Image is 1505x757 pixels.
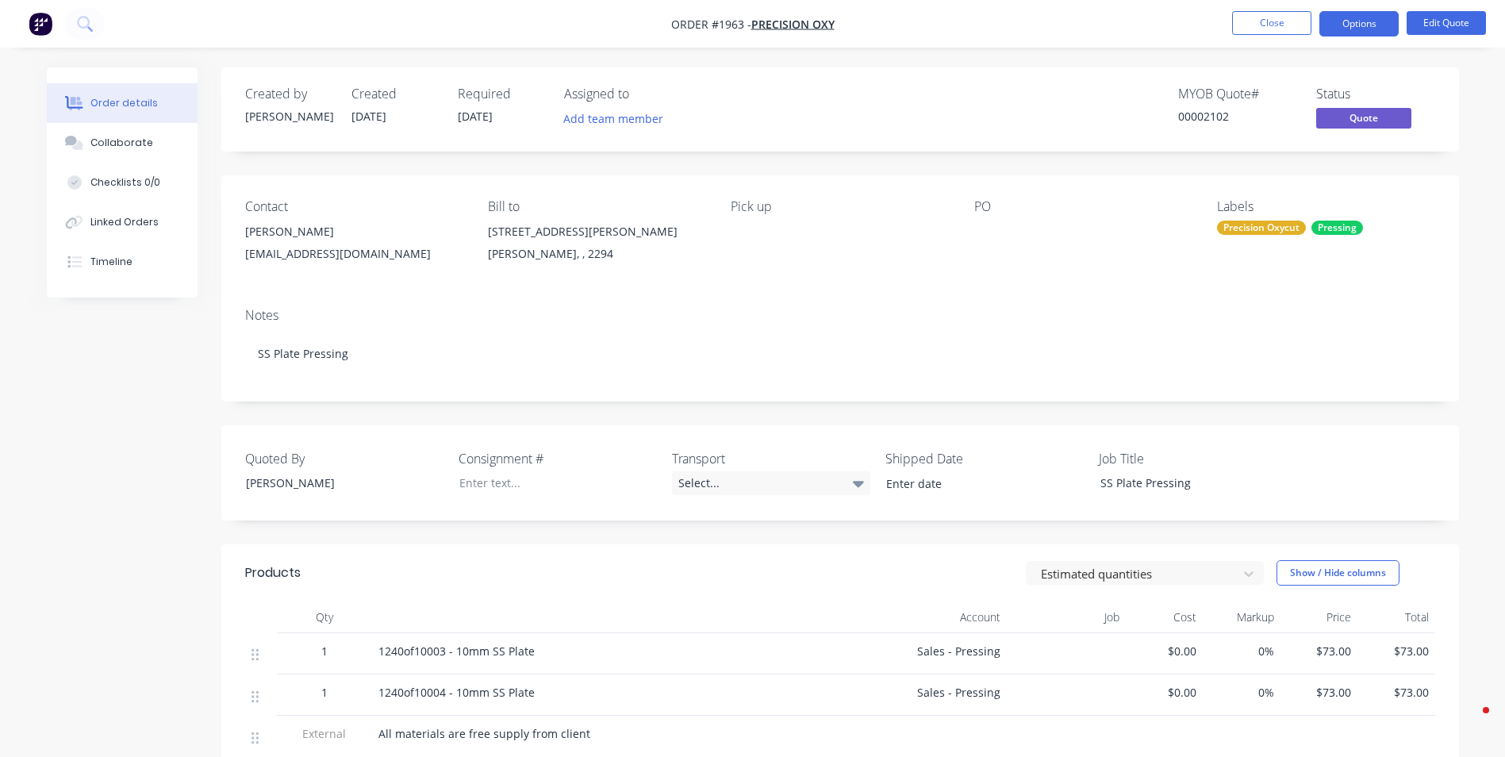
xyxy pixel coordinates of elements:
div: Assigned to [564,86,723,102]
div: [PERSON_NAME][EMAIL_ADDRESS][DOMAIN_NAME] [245,221,463,271]
span: 0% [1209,643,1274,659]
div: Job [1007,601,1126,633]
button: Checklists 0/0 [47,163,198,202]
div: Markup [1203,601,1280,633]
button: Timeline [47,242,198,282]
div: Price [1280,601,1358,633]
div: Precision Oxycut [1217,221,1306,235]
span: 1240of10003 - 10mm SS Plate [378,644,535,659]
div: Checklists 0/0 [90,175,160,190]
button: Edit Quote [1407,11,1486,35]
img: Factory [29,12,52,36]
label: Shipped Date [885,449,1084,468]
button: Close [1232,11,1311,35]
span: 1 [321,643,328,659]
div: Required [458,86,545,102]
div: [PERSON_NAME] [233,471,432,494]
span: Order #1963 - [671,17,751,32]
div: Created by [245,86,332,102]
div: Qty [277,601,372,633]
button: Options [1319,11,1399,37]
div: Labels [1217,199,1434,214]
span: 0% [1209,684,1274,701]
div: [STREET_ADDRESS][PERSON_NAME] [488,221,705,243]
div: MYOB Quote # [1178,86,1297,102]
div: Pressing [1311,221,1363,235]
iframe: Intercom live chat [1451,703,1489,741]
span: 1 [321,684,328,701]
div: Timeline [90,255,132,269]
div: Bill to [488,199,705,214]
button: Add team member [555,108,671,129]
span: $0.00 [1132,684,1197,701]
div: [PERSON_NAME] [245,221,463,243]
div: Notes [245,308,1435,323]
div: [EMAIL_ADDRESS][DOMAIN_NAME] [245,243,463,265]
div: 00002102 [1178,108,1297,125]
div: Pick up [731,199,948,214]
button: Order details [47,83,198,123]
span: $73.00 [1287,643,1352,659]
label: Consignment # [459,449,657,468]
div: Linked Orders [90,215,159,229]
span: $0.00 [1132,643,1197,659]
div: Total [1357,601,1435,633]
span: Quote [1316,108,1411,128]
span: $73.00 [1364,684,1429,701]
label: Quoted By [245,449,443,468]
div: Account [848,601,1007,633]
button: Collaborate [47,123,198,163]
span: $73.00 [1287,684,1352,701]
span: All materials are free supply from client [378,726,590,741]
div: [PERSON_NAME] [245,108,332,125]
div: Order details [90,96,158,110]
div: Cost [1126,601,1204,633]
label: Transport [672,449,870,468]
label: Job Title [1099,449,1297,468]
div: Sales - Pressing [848,633,1007,674]
div: Select... [672,471,870,495]
div: Contact [245,199,463,214]
button: Show / Hide columns [1277,560,1399,586]
div: Status [1316,86,1435,102]
div: Collaborate [90,136,153,150]
div: Products [245,563,301,582]
div: Sales - Pressing [848,674,1007,716]
div: SS Plate Pressing [1088,471,1286,494]
button: Linked Orders [47,202,198,242]
a: Precision Oxy [751,17,835,32]
span: $73.00 [1364,643,1429,659]
span: External [283,725,366,742]
div: SS Plate Pressing [245,329,1435,378]
span: [DATE] [351,109,386,124]
button: Add team member [564,108,672,129]
input: Enter date [875,472,1073,496]
div: [PERSON_NAME], , 2294 [488,243,705,265]
div: Created [351,86,439,102]
span: 1240of10004 - 10mm SS Plate [378,685,535,700]
div: PO [974,199,1192,214]
div: [STREET_ADDRESS][PERSON_NAME][PERSON_NAME], , 2294 [488,221,705,271]
span: [DATE] [458,109,493,124]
